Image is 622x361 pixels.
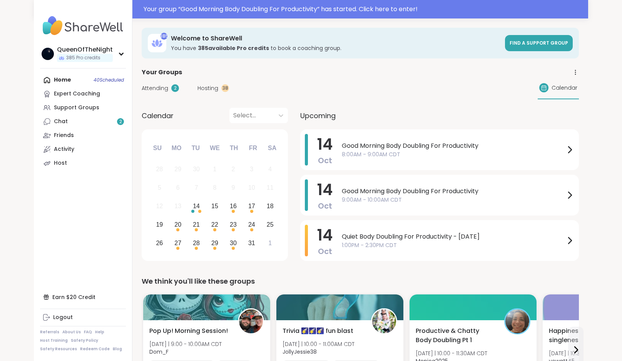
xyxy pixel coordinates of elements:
[248,238,255,248] div: 31
[250,164,253,174] div: 3
[57,45,113,54] div: QueenOfTheNight
[40,290,126,304] div: Earn $20 Credit
[206,140,223,157] div: We
[168,140,185,157] div: Mo
[84,329,92,335] a: FAQ
[193,219,200,230] div: 21
[54,159,67,167] div: Host
[174,164,181,174] div: 29
[213,164,217,174] div: 1
[317,224,333,246] span: 14
[171,44,500,52] h3: You have to book a coaching group.
[195,182,198,193] div: 7
[170,161,186,178] div: Not available Monday, September 29th, 2025
[54,118,68,125] div: Chat
[342,187,565,196] span: Good Morning Body Doubling For Productivity
[171,84,179,92] div: 2
[317,134,333,155] span: 14
[262,180,278,196] div: Not available Saturday, October 11th, 2025
[231,182,235,193] div: 9
[267,182,274,193] div: 11
[149,140,166,157] div: Su
[188,198,205,215] div: Choose Tuesday, October 14th, 2025
[53,314,73,321] div: Logout
[142,276,579,287] div: We think you'll like these groups
[80,346,110,352] a: Redeem Code
[156,238,163,248] div: 26
[221,84,229,92] div: 38
[207,161,223,178] div: Not available Wednesday, October 1st, 2025
[211,238,218,248] div: 29
[174,219,181,230] div: 20
[156,164,163,174] div: 28
[40,156,126,170] a: Host
[243,216,260,233] div: Choose Friday, October 24th, 2025
[262,235,278,251] div: Choose Saturday, November 1st, 2025
[248,219,255,230] div: 24
[226,140,242,157] div: Th
[230,219,237,230] div: 23
[170,216,186,233] div: Choose Monday, October 20th, 2025
[142,84,168,92] span: Attending
[174,238,181,248] div: 27
[62,329,81,335] a: About Us
[225,235,242,251] div: Choose Thursday, October 30th, 2025
[188,161,205,178] div: Not available Tuesday, September 30th, 2025
[239,309,263,333] img: Dom_F
[244,140,261,157] div: Fr
[40,142,126,156] a: Activity
[248,182,255,193] div: 10
[188,235,205,251] div: Choose Tuesday, October 28th, 2025
[150,160,279,252] div: month 2025-10
[262,216,278,233] div: Choose Saturday, October 25th, 2025
[207,216,223,233] div: Choose Wednesday, October 22nd, 2025
[40,346,77,352] a: Safety Resources
[416,326,496,345] span: Productive & Chatty Body Doubling Pt 1
[193,201,200,211] div: 14
[372,309,396,333] img: JollyJessie38
[317,179,333,201] span: 14
[283,326,353,336] span: Trivia 🌠🌠🌠 fun blast
[211,201,218,211] div: 15
[40,129,126,142] a: Friends
[283,348,317,356] b: JollyJessie38
[225,198,242,215] div: Choose Thursday, October 16th, 2025
[40,101,126,115] a: Support Groups
[283,340,354,348] span: [DATE] | 10:00 - 11:00AM CDT
[149,348,169,356] b: Dom_F
[342,141,565,150] span: Good Morning Body Doubling For Productivity
[267,201,274,211] div: 18
[156,219,163,230] div: 19
[151,180,168,196] div: Not available Sunday, October 5th, 2025
[193,164,200,174] div: 30
[54,145,74,153] div: Activity
[149,340,222,348] span: [DATE] | 9:00 - 10:00AM CDT
[268,238,272,248] div: 1
[225,216,242,233] div: Choose Thursday, October 23rd, 2025
[40,329,59,335] a: Referrals
[197,84,218,92] span: Hosting
[198,44,269,52] b: 385 available Pro credit s
[243,235,260,251] div: Choose Friday, October 31st, 2025
[225,180,242,196] div: Not available Thursday, October 9th, 2025
[552,84,577,92] span: Calendar
[187,140,204,157] div: Tu
[300,110,336,121] span: Upcoming
[318,201,332,211] span: Oct
[342,150,565,159] span: 8:00AM - 9:00AM CDT
[267,219,274,230] div: 25
[213,182,217,193] div: 8
[40,87,126,101] a: Expert Coaching
[268,164,272,174] div: 4
[342,241,565,249] span: 1:00PM - 2:30PM CDT
[66,55,100,61] span: 385 Pro credits
[211,219,218,230] div: 22
[318,155,332,166] span: Oct
[416,349,487,357] span: [DATE] | 10:00 - 11:30AM CDT
[188,180,205,196] div: Not available Tuesday, October 7th, 2025
[510,40,568,46] span: Find a support group
[158,182,161,193] div: 5
[142,110,174,121] span: Calendar
[230,201,237,211] div: 16
[193,238,200,248] div: 28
